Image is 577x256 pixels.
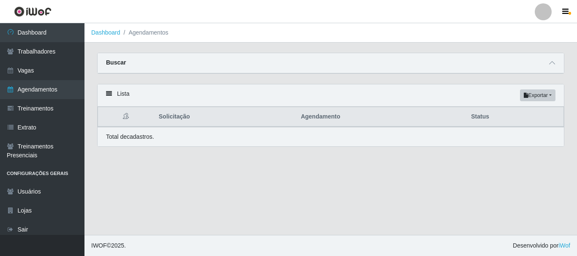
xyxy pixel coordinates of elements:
[106,59,126,66] strong: Buscar
[14,6,52,17] img: CoreUI Logo
[558,242,570,249] a: iWof
[520,89,555,101] button: Exportar
[98,84,564,107] div: Lista
[154,107,296,127] th: Solicitação
[120,28,169,37] li: Agendamentos
[106,132,154,141] p: Total de cadastros.
[91,242,107,249] span: IWOF
[296,107,466,127] th: Agendamento
[84,23,577,43] nav: breadcrumb
[466,107,563,127] th: Status
[513,241,570,250] span: Desenvolvido por
[91,241,126,250] span: © 2025 .
[91,29,120,36] a: Dashboard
